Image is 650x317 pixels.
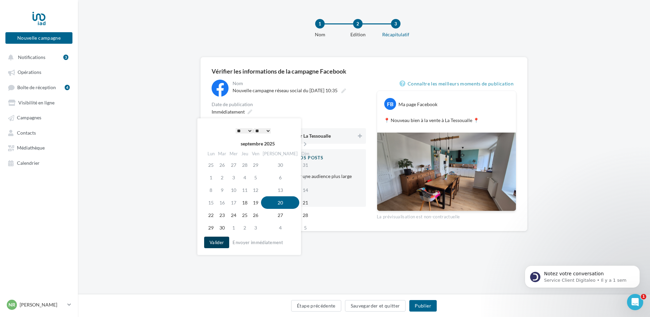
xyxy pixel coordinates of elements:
[212,109,245,115] span: Immédiatement
[250,209,261,221] td: 26
[353,19,363,28] div: 2
[228,209,239,221] td: 24
[391,19,400,28] div: 3
[250,159,261,171] td: 29
[212,102,366,107] div: Date de publication
[216,171,228,184] td: 2
[228,184,239,196] td: 10
[299,209,311,221] td: 28
[239,149,250,159] th: Jeu
[377,211,516,220] div: La prévisualisation est non-contractuelle
[216,184,228,196] td: 9
[8,301,15,308] span: NR
[233,81,365,86] div: Nom
[239,209,250,221] td: 25
[216,149,228,159] th: Mar
[228,159,239,171] td: 27
[205,196,216,209] td: 15
[261,149,299,159] th: [PERSON_NAME]
[17,145,45,151] span: Médiathèque
[4,96,74,108] a: Visibilité en ligne
[299,159,311,171] td: 31
[216,209,228,221] td: 23
[299,221,311,234] td: 5
[298,31,342,38] div: Nom
[17,130,36,136] span: Contacts
[261,159,299,171] td: 30
[4,157,74,169] a: Calendrier
[250,221,261,234] td: 3
[228,171,239,184] td: 3
[204,237,229,248] button: Valider
[261,184,299,196] td: 13
[18,70,41,75] span: Opérations
[409,300,436,312] button: Publier
[261,171,299,184] td: 6
[299,149,311,159] th: Dim
[250,184,261,196] td: 12
[20,301,65,308] p: [PERSON_NAME]
[398,101,437,108] div: Ma page Facebook
[345,300,406,312] button: Sauvegarder et quitter
[205,209,216,221] td: 22
[17,160,40,166] span: Calendrier
[18,100,55,105] span: Visibilité en ligne
[205,184,216,196] td: 8
[250,171,261,184] td: 5
[374,31,417,38] div: Récapitulatif
[18,54,45,60] span: Notifications
[4,126,74,139] a: Contacts
[216,139,299,149] th: septembre 2025
[205,171,216,184] td: 1
[5,32,72,44] button: Nouvelle campagne
[299,171,311,184] td: 7
[239,159,250,171] td: 28
[250,149,261,159] th: Ven
[216,221,228,234] td: 30
[216,196,228,209] td: 16
[336,31,380,38] div: Edition
[4,66,74,78] a: Opérations
[4,51,71,63] button: Notifications 3
[216,159,228,171] td: 26
[384,98,396,110] div: FB
[641,294,646,299] span: 1
[299,184,311,196] td: 14
[4,81,74,94] a: Boîte de réception4
[627,294,643,310] iframe: Intercom live chat
[261,196,299,209] td: 20
[250,196,261,209] td: 19
[233,87,338,93] span: Nouvelle campagne réseau social du [DATE] 10:35
[261,209,299,221] td: 27
[228,196,239,209] td: 17
[205,149,216,159] th: Lun
[239,221,250,234] td: 2
[399,80,516,88] a: Connaître les meilleurs moments de publication
[239,184,250,196] td: 11
[228,221,239,234] td: 1
[5,298,72,311] a: NR [PERSON_NAME]
[219,125,287,136] div: :
[17,115,41,121] span: Campagnes
[315,19,325,28] div: 1
[261,221,299,234] td: 4
[228,149,239,159] th: Mer
[205,221,216,234] td: 29
[212,68,516,74] div: Vérifier les informations de la campagne Facebook
[239,171,250,184] td: 4
[291,300,341,312] button: Étape précédente
[4,141,74,154] a: Médiathèque
[515,251,650,299] iframe: Intercom notifications message
[299,196,311,209] td: 21
[65,85,70,90] div: 4
[205,159,216,171] td: 25
[63,55,68,60] div: 3
[384,117,509,124] p: 📍 Nouveau bien à la vente à La Tessoualle 📍
[230,238,286,246] button: Envoyer immédiatement
[17,84,56,90] span: Boîte de réception
[4,111,74,123] a: Campagnes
